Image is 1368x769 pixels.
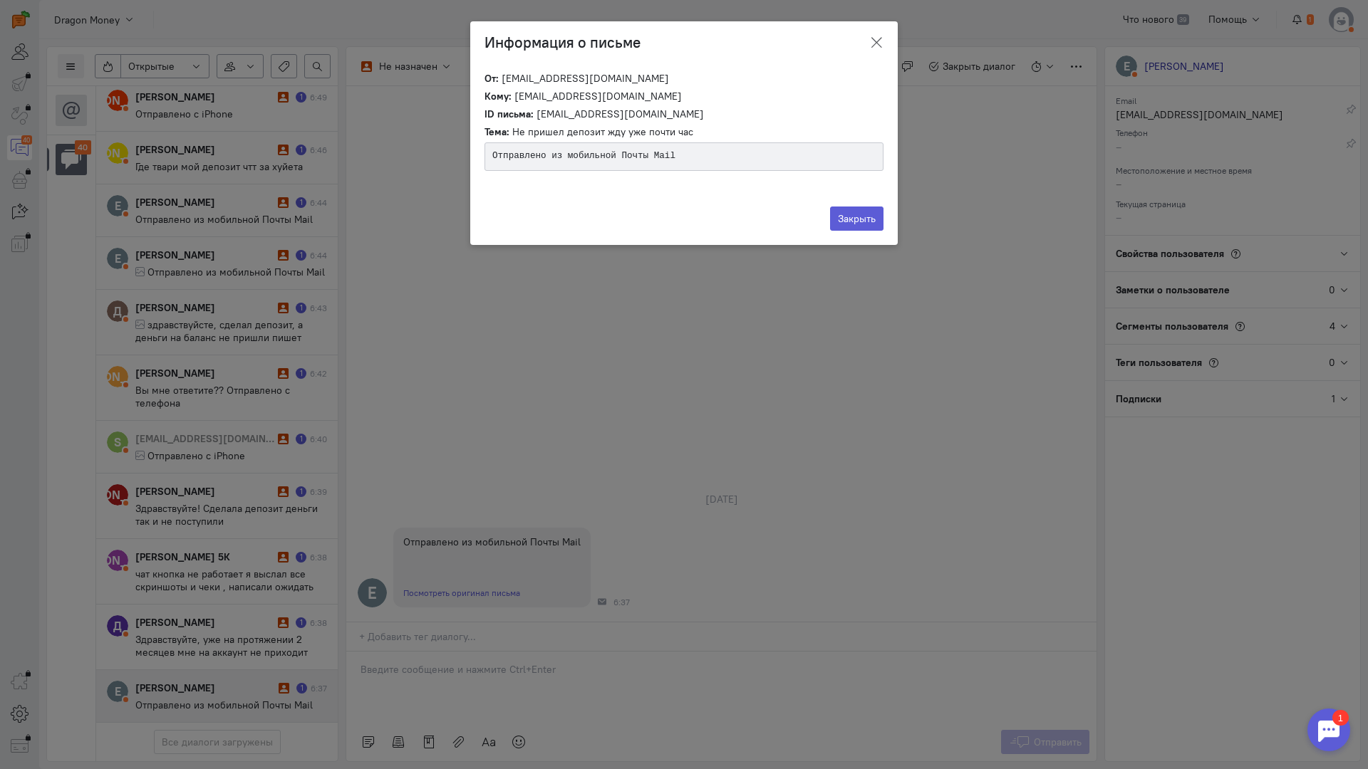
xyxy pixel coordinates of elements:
[830,206,883,231] button: Закрыть
[484,125,509,138] strong: Тема:
[514,90,682,103] span: [EMAIL_ADDRESS][DOMAIN_NAME]
[502,72,669,85] span: [EMAIL_ADDRESS][DOMAIN_NAME]
[484,32,641,53] h3: Информация о письме
[537,108,704,120] span: [EMAIL_ADDRESS][DOMAIN_NAME]
[484,108,534,120] strong: ID письма:
[484,90,512,103] strong: Кому:
[32,9,48,24] div: 1
[484,72,499,85] strong: От:
[512,125,693,138] span: Не пришел депозит жду уже почти час
[484,142,883,171] pre: Отправлено из мобильной Почты Mail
